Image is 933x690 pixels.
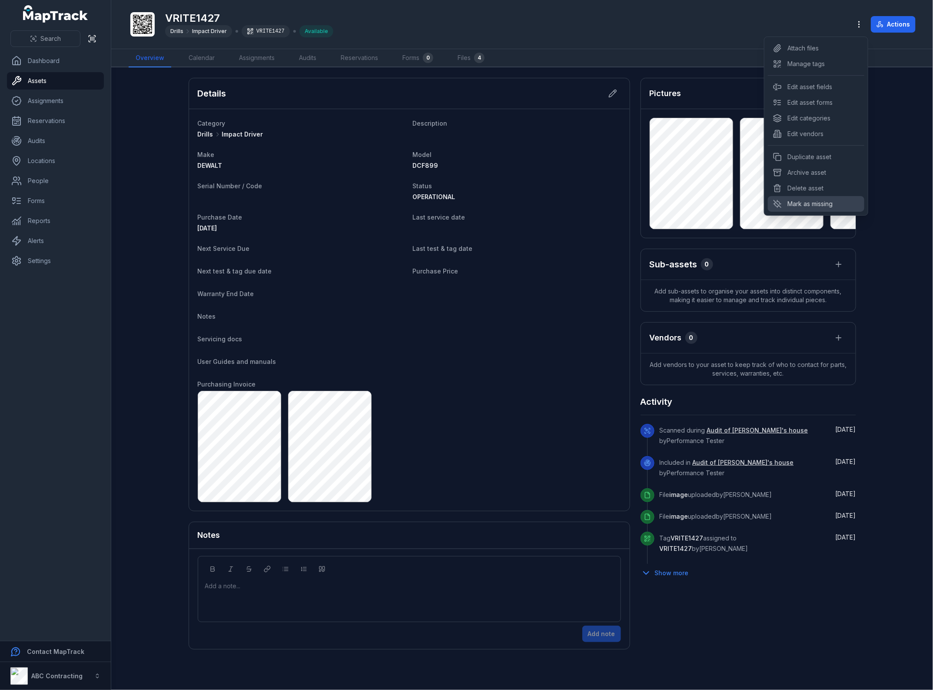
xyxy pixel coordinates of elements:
[768,196,864,212] div: Mark as missing
[768,126,864,142] div: Edit vendors
[768,95,864,110] div: Edit asset forms
[768,165,864,180] div: Archive asset
[768,40,864,56] div: Attach files
[768,56,864,72] div: Manage tags
[768,79,864,95] div: Edit asset fields
[768,180,864,196] div: Delete asset
[768,149,864,165] div: Duplicate asset
[768,110,864,126] div: Edit categories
